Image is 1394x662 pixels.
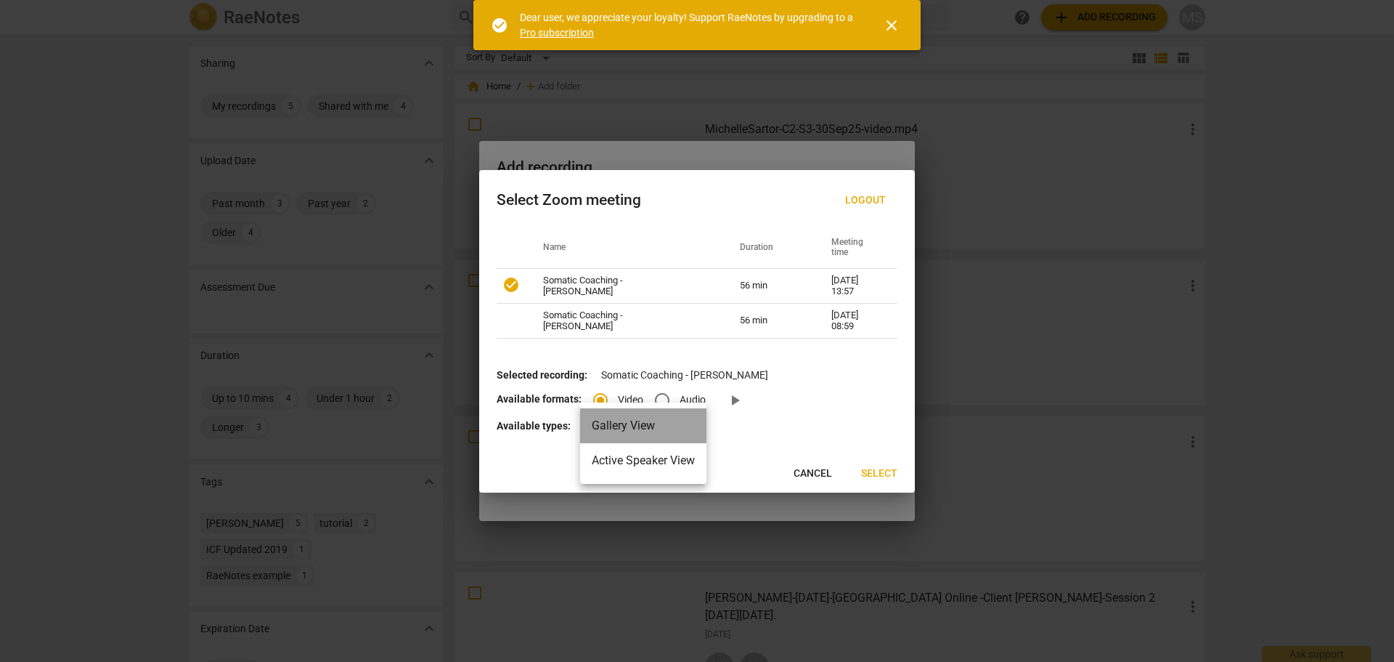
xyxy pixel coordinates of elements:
[580,443,706,478] li: Active Speaker View
[874,8,909,43] button: Close
[491,17,508,34] span: check_circle
[580,408,706,443] li: Gallery View
[520,10,857,40] div: Dear user, we appreciate your loyalty! Support RaeNotes by upgrading to a
[883,17,900,34] span: close
[520,27,594,39] a: Pro subscription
